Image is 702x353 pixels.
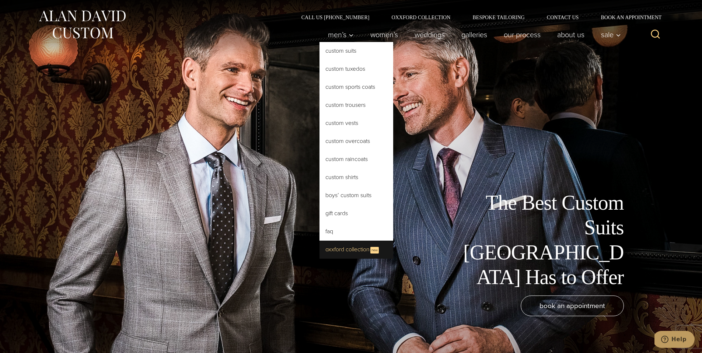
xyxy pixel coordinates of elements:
nav: Secondary Navigation [290,15,664,20]
a: FAQ [319,223,393,240]
a: Galleries [453,27,495,42]
a: book an appointment [521,296,624,316]
a: Women’s [362,27,406,42]
a: Bespoke Tailoring [461,15,535,20]
img: Alan David Custom [38,8,126,41]
a: Custom Raincoats [319,150,393,168]
a: Gift Cards [319,205,393,222]
a: Our Process [495,27,549,42]
a: Custom Trousers [319,96,393,114]
a: Call Us [PHONE_NUMBER] [290,15,381,20]
span: book an appointment [539,300,605,311]
a: Custom Sports Coats [319,78,393,96]
a: Boys’ Custom Suits [319,186,393,204]
span: New [370,247,379,254]
button: Men’s sub menu toggle [319,27,362,42]
a: Custom Suits [319,42,393,60]
a: weddings [406,27,453,42]
a: Oxxford Collection [380,15,461,20]
a: Oxxford CollectionNew [319,241,393,259]
h1: The Best Custom Suits [GEOGRAPHIC_DATA] Has to Offer [458,191,624,290]
a: Custom Overcoats [319,132,393,150]
a: About Us [549,27,593,42]
nav: Primary Navigation [319,27,625,42]
a: Custom Tuxedos [319,60,393,78]
iframe: Opens a widget where you can chat to one of our agents [654,331,695,349]
a: Custom Shirts [319,168,393,186]
a: Contact Us [536,15,590,20]
a: Custom Vests [319,114,393,132]
button: View Search Form [647,26,664,43]
a: Book an Appointment [590,15,664,20]
button: Sale sub menu toggle [593,27,625,42]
